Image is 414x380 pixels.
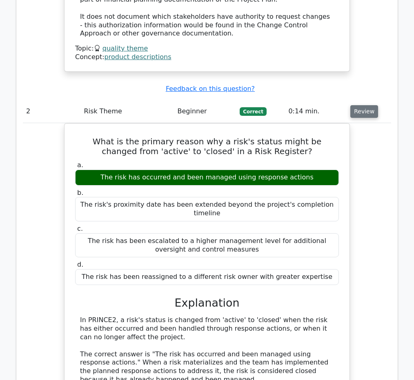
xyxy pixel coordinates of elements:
a: product descriptions [105,53,171,61]
a: Feedback on this question? [166,85,255,93]
div: Concept: [75,53,339,62]
h3: Explanation [80,296,334,309]
button: Review [350,105,378,118]
td: Risk Theme [80,100,174,123]
h5: What is the primary reason why a risk's status might be changed from 'active' to 'closed' in a Ri... [74,137,340,156]
div: The risk has been escalated to a higher management level for additional oversight and control mea... [75,233,339,258]
span: Correct [240,107,266,115]
a: quality theme [102,44,148,52]
div: Topic: [75,44,339,53]
div: The risk has occurred and been managed using response actions [75,170,339,186]
span: b. [77,189,83,197]
td: Beginner [174,100,236,123]
td: 0:14 min. [285,100,347,123]
div: The risk has been reassigned to a different risk owner with greater expertise [75,269,339,285]
span: c. [77,225,83,232]
span: a. [77,161,83,169]
span: d. [77,261,83,268]
td: 2 [23,100,80,123]
div: The risk's proximity date has been extended beyond the project's completion timeline [75,197,339,221]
